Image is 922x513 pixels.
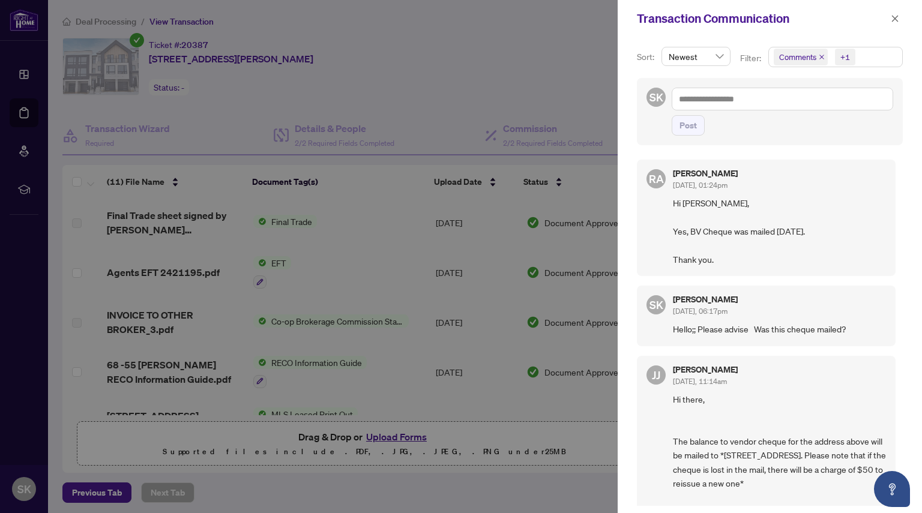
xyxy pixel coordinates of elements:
button: Open asap [874,471,910,507]
h5: [PERSON_NAME] [673,365,738,374]
span: close [819,54,825,60]
button: Post [672,115,705,136]
div: Transaction Communication [637,10,887,28]
span: SK [649,89,663,106]
span: Comments [779,51,816,63]
span: SK [649,296,663,313]
span: [DATE], 01:24pm [673,181,728,190]
span: [DATE], 06:17pm [673,307,728,316]
span: Newest [669,47,723,65]
span: Hello;; Please advise Was this cheque mailed? [673,322,886,336]
p: Sort: [637,50,657,64]
span: [DATE], 11:14am [673,377,727,386]
span: JJ [652,367,660,383]
span: close [891,14,899,23]
h5: [PERSON_NAME] [673,169,738,178]
div: +1 [840,51,850,63]
span: Comments [774,49,828,65]
span: RA [649,170,664,187]
h5: [PERSON_NAME] [673,295,738,304]
span: Hi [PERSON_NAME], Yes, BV Cheque was mailed [DATE]. Thank you. [673,196,886,266]
p: Filter: [740,52,763,65]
